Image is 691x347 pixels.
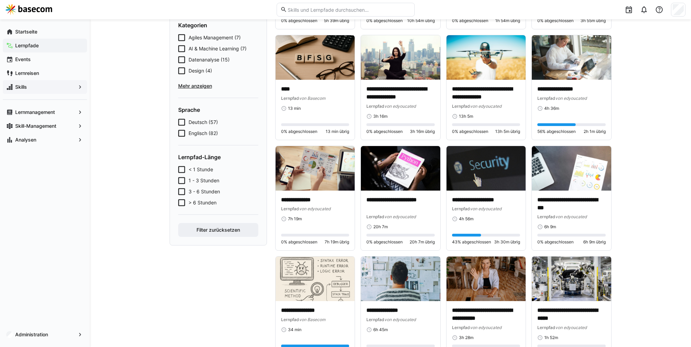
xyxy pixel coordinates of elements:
span: 0% abgeschlossen [537,18,574,23]
span: 1h 54m übrig [495,18,520,23]
span: Mehr anzeigen [178,83,258,89]
span: 6h 45m [373,327,388,332]
span: AI & Machine Learning (7) [189,45,247,52]
span: 0% abgeschlossen [281,239,317,245]
span: 6h 9m [544,224,556,230]
img: image [276,35,355,80]
h4: Lernpfad-Länge [178,154,258,161]
span: < 1 Stunde [189,166,213,173]
span: von Basecom [299,317,325,322]
span: 7h 19m [288,216,302,222]
span: 0% abgeschlossen [452,129,488,134]
img: image [532,257,611,301]
span: 13 min übrig [326,129,349,134]
button: Filter zurücksetzen [178,223,258,237]
span: 0% abgeschlossen [537,239,574,245]
h4: Kategorien [178,22,258,29]
span: Lernpfad [366,104,384,109]
img: image [532,146,611,191]
h4: Sprache [178,106,258,113]
span: von edyoucated [555,214,587,219]
span: von edyoucated [470,325,501,330]
span: 3 - 6 Stunden [189,188,220,195]
span: von edyoucated [555,325,587,330]
span: 20h 7m übrig [410,239,435,245]
span: Lernpfad [452,104,470,109]
span: 3h 16m übrig [410,129,435,134]
span: 7h 19m übrig [325,239,349,245]
span: 10h 54m übrig [407,18,435,23]
span: Agiles Management (7) [189,34,241,41]
span: Lernpfad [452,206,470,211]
span: 43% abgeschlossen [452,239,491,245]
img: image [361,146,440,191]
img: image [447,146,526,191]
span: Design (4) [189,67,212,74]
span: 6h 9m übrig [583,239,606,245]
span: Lernpfad [537,96,555,101]
span: 13h 5m übrig [495,129,520,134]
img: image [276,146,355,191]
span: 3h 28m [459,335,473,340]
span: Filter zurücksetzen [195,226,241,233]
span: 13h 5m [459,114,473,119]
span: 0% abgeschlossen [452,18,488,23]
span: 2h 1m übrig [584,129,606,134]
img: image [276,257,355,301]
span: 34 min [288,327,301,332]
span: > 6 Stunden [189,199,217,206]
span: 0% abgeschlossen [366,18,403,23]
span: Lernpfad [281,96,299,101]
span: Datenanalyse (15) [189,56,230,63]
span: von edyoucated [299,206,330,211]
span: 3h 55m übrig [580,18,606,23]
span: Lernpfad [537,325,555,330]
span: Lernpfad [281,317,299,322]
span: 3h 30m übrig [494,239,520,245]
span: Lernpfad [452,325,470,330]
img: image [361,257,440,301]
span: Deutsch (57) [189,119,218,126]
span: 5h 39m übrig [324,18,349,23]
img: image [447,35,526,80]
span: 13 min [288,106,301,111]
span: Lernpfad [537,214,555,219]
img: image [532,35,611,80]
span: von edyoucated [470,104,501,109]
span: 4h 36m [544,106,559,111]
img: image [361,35,440,80]
span: 3h 16m [373,114,387,119]
span: von edyoucated [384,317,416,322]
input: Skills und Lernpfade durchsuchen… [287,7,411,13]
span: Lernpfad [281,206,299,211]
span: Englisch (82) [189,130,218,137]
span: von Basecom [299,96,325,101]
span: von edyoucated [384,214,416,219]
span: von edyoucated [470,206,501,211]
span: 0% abgeschlossen [281,18,317,23]
span: von edyoucated [555,96,587,101]
span: 0% abgeschlossen [366,129,403,134]
span: 56% abgeschlossen [537,129,576,134]
span: 0% abgeschlossen [366,239,403,245]
span: Lernpfad [366,317,384,322]
span: 4h 56m [459,216,473,222]
span: 0% abgeschlossen [281,129,317,134]
span: 20h 7m [373,224,388,230]
span: von edyoucated [384,104,416,109]
span: 1 - 3 Stunden [189,177,219,184]
span: 1h 52m [544,335,558,340]
span: Lernpfad [366,214,384,219]
img: image [447,257,526,301]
